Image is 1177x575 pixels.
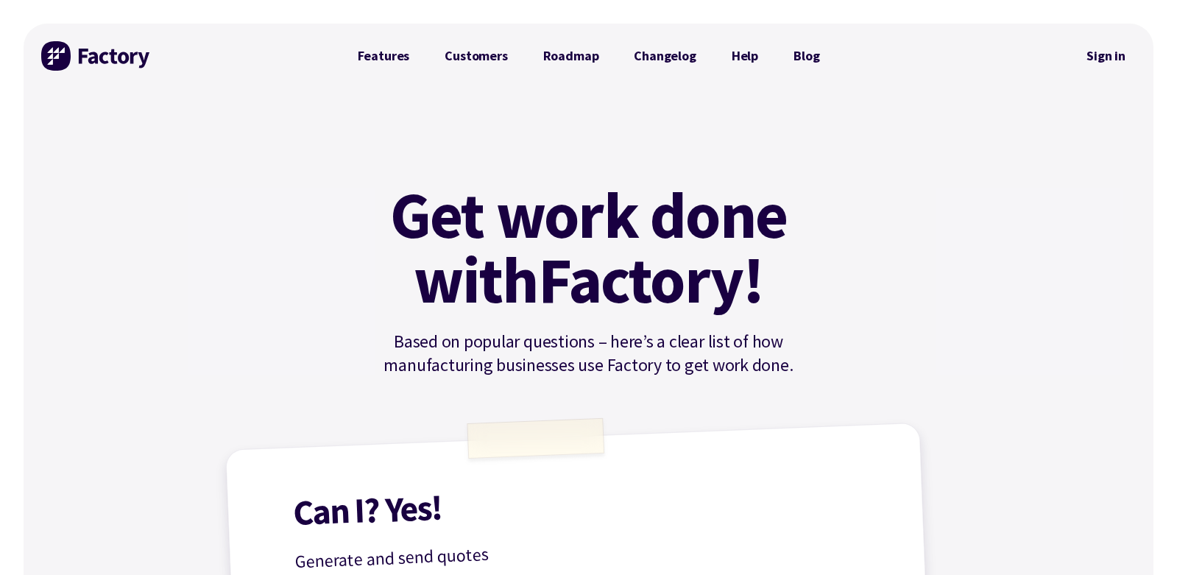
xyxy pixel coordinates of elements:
[427,41,525,71] a: Customers
[340,330,838,377] p: Based on popular questions – here’s a clear list of how manufacturing businesses use Factory to g...
[776,41,837,71] a: Blog
[368,183,810,312] h1: Get work done with
[538,247,764,312] mark: Factory!
[41,41,152,71] img: Factory
[340,41,838,71] nav: Primary Navigation
[616,41,713,71] a: Changelog
[526,41,617,71] a: Roadmap
[714,41,776,71] a: Help
[292,472,880,530] h1: Can I? Yes!
[340,41,428,71] a: Features
[1076,39,1136,73] a: Sign in
[1076,39,1136,73] nav: Secondary Navigation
